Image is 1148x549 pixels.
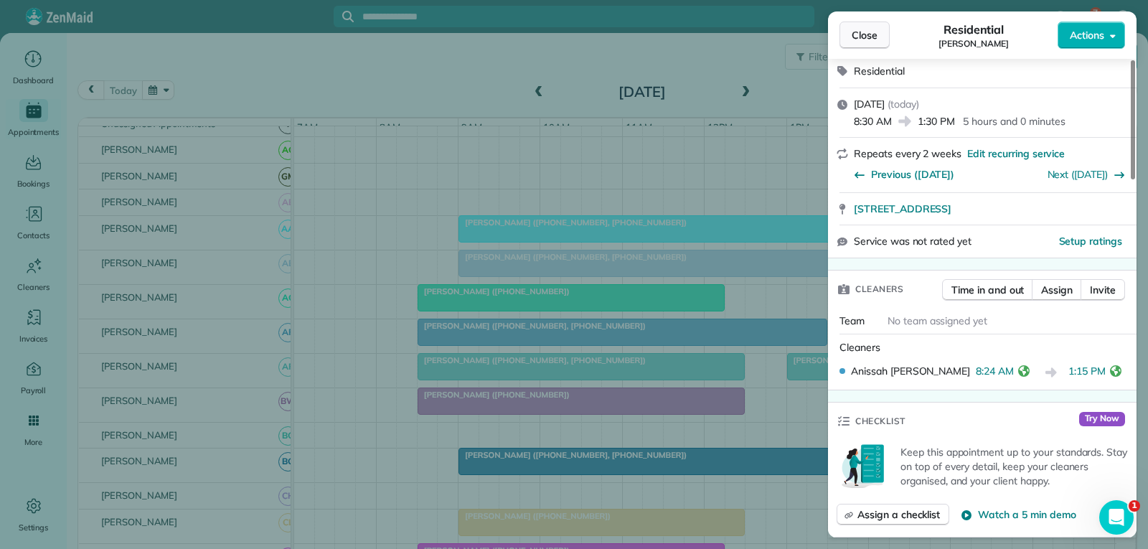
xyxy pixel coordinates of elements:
[1099,500,1134,535] iframe: Intercom live chat
[1048,168,1109,181] a: Next ([DATE])
[961,507,1076,522] button: Watch a 5 min demo
[942,279,1033,301] button: Time in and out
[839,314,865,327] span: Team
[1070,28,1104,42] span: Actions
[1129,500,1140,512] span: 1
[1079,412,1125,426] span: Try Now
[871,167,954,182] span: Previous ([DATE])
[855,414,905,428] span: Checklist
[1068,364,1106,382] span: 1:15 PM
[837,504,949,525] button: Assign a checklist
[1059,234,1123,248] button: Setup ratings
[854,234,971,249] span: Service was not rated yet
[839,341,880,354] span: Cleaners
[857,507,940,522] span: Assign a checklist
[944,21,1004,38] span: Residential
[967,146,1065,161] span: Edit recurring service
[852,28,878,42] span: Close
[1032,279,1082,301] button: Assign
[978,507,1076,522] span: Watch a 5 min demo
[1090,283,1116,297] span: Invite
[854,167,954,182] button: Previous ([DATE])
[854,202,951,216] span: [STREET_ADDRESS]
[888,314,987,327] span: No team assigned yet
[900,445,1128,488] p: Keep this appointment up to your standards. Stay on top of every detail, keep your cleaners organ...
[854,202,1128,216] a: [STREET_ADDRESS]
[938,38,1009,50] span: [PERSON_NAME]
[854,114,892,128] span: 8:30 AM
[1059,235,1123,248] span: Setup ratings
[918,114,955,128] span: 1:30 PM
[1048,167,1126,182] button: Next ([DATE])
[839,22,890,49] button: Close
[976,364,1014,382] span: 8:24 AM
[951,283,1024,297] span: Time in and out
[1041,283,1073,297] span: Assign
[888,98,919,111] span: ( today )
[1081,279,1125,301] button: Invite
[963,114,1065,128] p: 5 hours and 0 minutes
[855,282,903,296] span: Cleaners
[854,65,905,78] span: Residential
[851,364,970,378] span: Anissah [PERSON_NAME]
[854,98,885,111] span: [DATE]
[854,147,961,160] span: Repeats every 2 weeks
